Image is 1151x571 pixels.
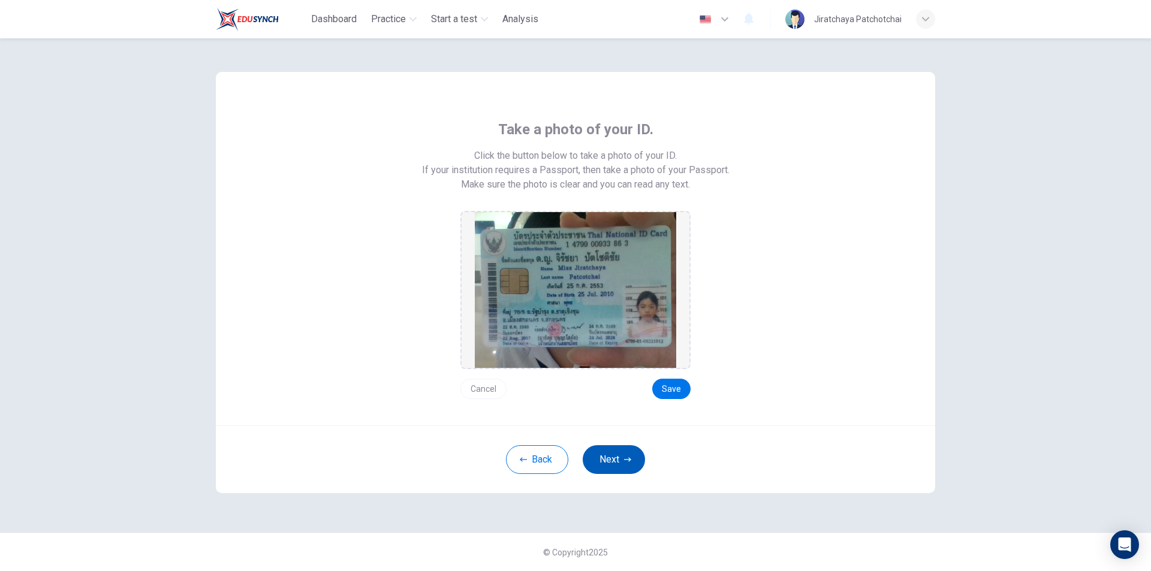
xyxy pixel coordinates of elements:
button: Analysis [498,8,543,30]
button: Start a test [426,8,493,30]
img: en [698,15,713,24]
span: Analysis [502,12,538,26]
a: Train Test logo [216,7,306,31]
span: Make sure the photo is clear and you can read any text. [461,177,690,192]
span: Click the button below to take a photo of your ID. If your institution requires a Passport, then ... [422,149,730,177]
span: Dashboard [311,12,357,26]
button: Next [583,445,645,474]
button: Back [506,445,568,474]
span: © Copyright 2025 [543,548,608,557]
span: Take a photo of your ID. [498,120,653,139]
img: Train Test logo [216,7,279,31]
button: Practice [366,8,421,30]
img: Profile picture [785,10,805,29]
button: Cancel [460,379,507,399]
button: Dashboard [306,8,361,30]
div: Open Intercom Messenger [1110,530,1139,559]
span: Start a test [431,12,477,26]
div: Jiratchaya Patchotchai [814,12,902,26]
img: preview screemshot [475,212,676,368]
span: Practice [371,12,406,26]
button: Save [652,379,691,399]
